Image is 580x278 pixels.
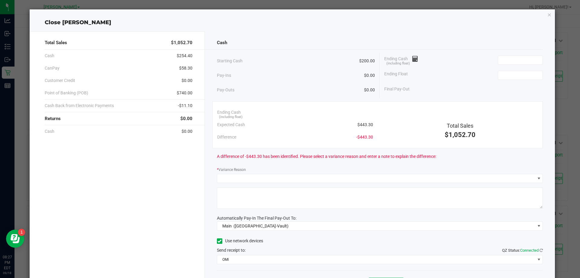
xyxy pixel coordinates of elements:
span: Automatically Pay-In The Final Pay-Out To: [217,216,296,221]
span: Difference [217,134,236,140]
span: $1,052.70 [445,131,475,139]
div: Close [PERSON_NAME] [30,18,555,27]
span: -$11.10 [178,103,192,109]
label: Variance Reason [217,167,246,172]
span: CanPay [45,65,60,71]
span: ([GEOGRAPHIC_DATA]-Vault) [234,224,288,228]
span: OMI [217,255,535,264]
span: Cash [45,128,54,135]
span: Starting Cash [217,58,243,64]
span: Cash Back from Electronic Payments [45,103,114,109]
span: Connected [520,248,539,253]
span: A difference of -$443.30 has been identified. Please select a variance reason and enter a note to... [217,153,436,160]
span: Ending Cash [217,109,241,116]
span: Point of Banking (POB) [45,90,88,96]
span: Cash [217,39,227,46]
label: Use network devices [217,238,263,244]
span: $1,052.70 [171,39,192,46]
span: $0.00 [180,115,192,122]
span: Ending Cash [384,56,418,65]
span: $0.00 [182,128,192,135]
span: Customer Credit [45,77,75,84]
div: Returns [45,112,192,125]
span: $443.30 [357,122,373,128]
span: Pay-Ins [217,72,231,79]
span: Cash [45,53,54,59]
span: $254.40 [177,53,192,59]
span: $740.00 [177,90,192,96]
span: $200.00 [359,58,375,64]
span: $0.00 [364,87,375,93]
iframe: Resource center unread badge [18,229,25,236]
span: Final Pay-Out [384,86,410,92]
span: -$443.30 [356,134,373,140]
span: Total Sales [45,39,67,46]
span: $0.00 [364,72,375,79]
span: Ending Float [384,71,408,80]
span: Send receipt to: [217,248,246,253]
span: $58.30 [179,65,192,71]
span: (including float) [386,61,410,66]
span: Total Sales [447,123,473,129]
iframe: Resource center [6,230,24,248]
span: Main [222,224,232,228]
span: $0.00 [182,77,192,84]
span: (including float) [219,115,243,120]
span: QZ Status: [502,248,543,253]
span: Pay-Outs [217,87,234,93]
span: Expected Cash [217,122,245,128]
